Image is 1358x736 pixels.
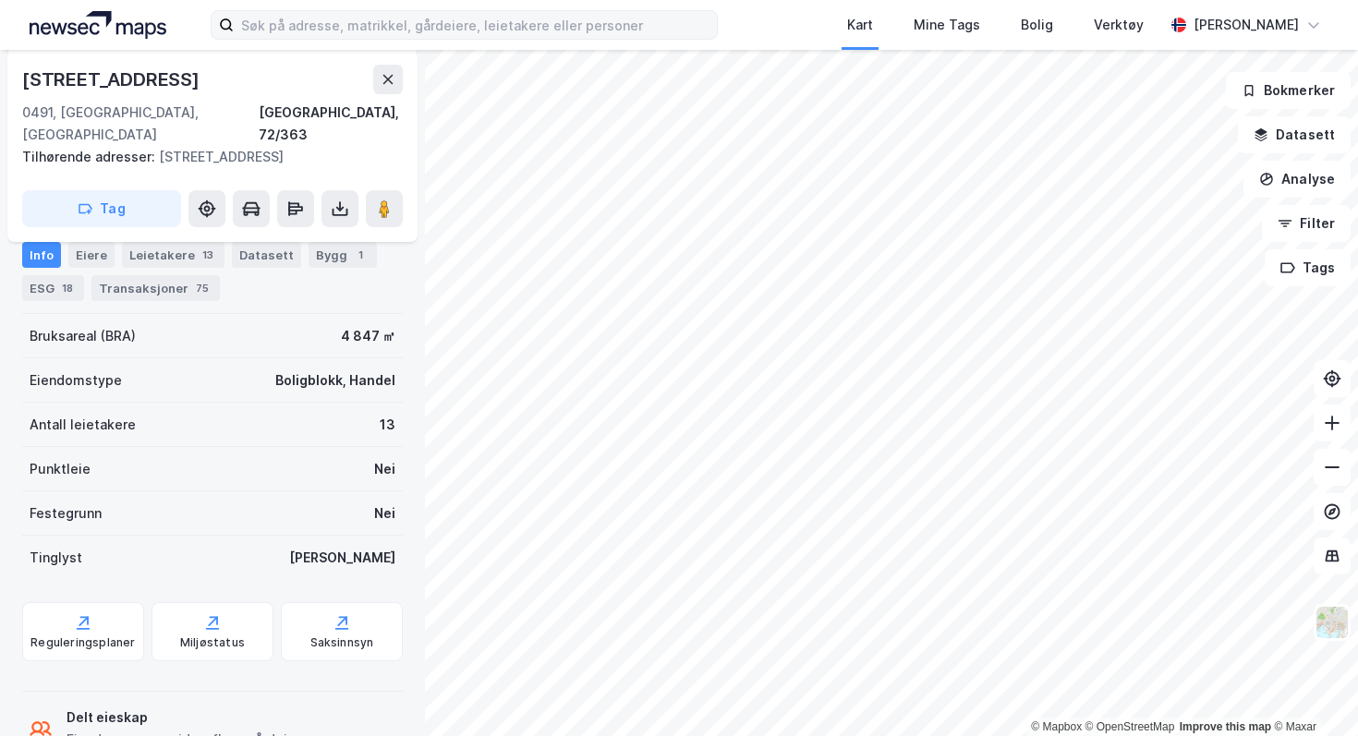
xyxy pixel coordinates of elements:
button: Filter [1262,205,1351,242]
div: Eiere [68,242,115,268]
div: Reguleringsplaner [30,635,135,650]
div: Mine Tags [914,14,980,36]
div: ESG [22,275,84,301]
div: Bruksareal (BRA) [30,325,136,347]
div: 1 [351,246,370,264]
button: Datasett [1238,116,1351,153]
div: Verktøy [1094,14,1144,36]
div: [STREET_ADDRESS] [22,146,388,168]
div: Boligblokk, Handel [275,369,395,392]
button: Tags [1265,249,1351,286]
div: 75 [192,279,212,297]
div: 18 [58,279,77,297]
div: Nei [374,458,395,480]
div: Festegrunn [30,502,102,525]
div: Bolig [1021,14,1053,36]
button: Analyse [1243,161,1351,198]
div: 4 847 ㎡ [341,325,395,347]
div: Kontrollprogram for chat [1266,647,1358,736]
div: Datasett [232,242,301,268]
div: Info [22,242,61,268]
a: OpenStreetMap [1085,720,1175,733]
div: Nei [374,502,395,525]
span: Tilhørende adresser: [22,149,159,164]
input: Søk på adresse, matrikkel, gårdeiere, leietakere eller personer [234,11,716,39]
img: Z [1315,605,1350,640]
button: Bokmerker [1226,72,1351,109]
div: [PERSON_NAME] [289,547,395,569]
img: logo.a4113a55bc3d86da70a041830d287a7e.svg [30,11,166,39]
div: 0491, [GEOGRAPHIC_DATA], [GEOGRAPHIC_DATA] [22,102,259,146]
div: Kart [847,14,873,36]
div: Delt eieskap [67,706,309,729]
div: [GEOGRAPHIC_DATA], 72/363 [259,102,403,146]
div: Punktleie [30,458,91,480]
div: [STREET_ADDRESS] [22,65,203,94]
div: Antall leietakere [30,414,136,436]
div: Saksinnsyn [310,635,374,650]
a: Mapbox [1031,720,1082,733]
div: Eiendomstype [30,369,122,392]
div: [PERSON_NAME] [1194,14,1299,36]
button: Tag [22,190,181,227]
div: Miljøstatus [180,635,245,650]
div: Bygg [309,242,377,268]
div: 13 [199,246,217,264]
div: 13 [380,414,395,436]
div: Tinglyst [30,547,82,569]
div: Leietakere [122,242,224,268]
iframe: Chat Widget [1266,647,1358,736]
a: Improve this map [1180,720,1271,733]
div: Transaksjoner [91,275,220,301]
